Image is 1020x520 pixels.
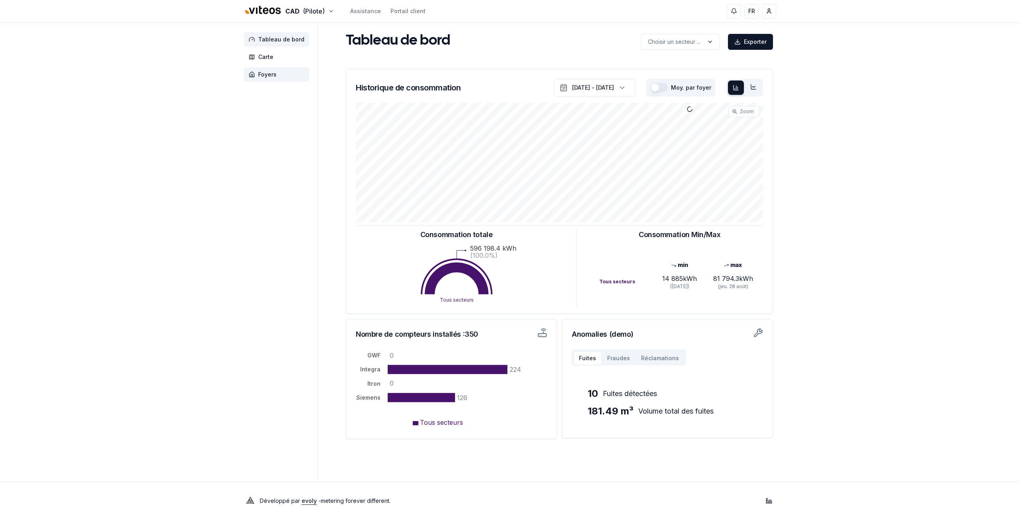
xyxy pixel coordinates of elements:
tspan: Siemens [356,394,381,401]
div: ([DATE]) [653,283,706,290]
span: CAD [285,6,300,16]
span: Fuites détectées [603,388,657,399]
h3: Anomalies (demo) [572,329,763,340]
div: min [653,261,706,269]
div: max [706,261,760,269]
button: FR [744,4,759,18]
h3: Nombre de compteurs installés : 350 [356,329,494,340]
button: Réclamations [636,351,685,365]
tspan: Integra [360,366,381,373]
img: Viteos - CAD Logo [244,1,282,20]
a: Tableau de bord [244,32,312,47]
tspan: 0 [390,351,394,359]
button: CAD(Pilote) [244,3,334,20]
button: Fraudes [602,351,636,365]
span: (Pilote) [303,6,325,16]
tspan: Itron [367,380,381,387]
img: Evoly Logo [244,494,257,507]
div: 81 794.3 kWh [706,274,760,283]
p: Choisir un secteur ... [648,38,700,46]
a: Portail client [390,7,426,15]
a: Assistance [350,7,381,15]
button: Fuites [573,351,602,365]
span: Carte [258,53,273,61]
tspan: GWF [367,352,381,359]
tspan: 126 [457,394,467,402]
tspan: 224 [510,365,521,373]
p: Développé par - metering forever different . [260,495,390,506]
text: Tous secteurs [439,297,473,303]
span: Volume total des fuites [638,406,714,417]
span: 181.49 m³ [588,405,634,418]
text: (100.0%) [470,251,498,259]
h3: Consommation Min/Max [639,229,720,240]
button: [DATE] - [DATE] [554,79,635,96]
tspan: 0 [390,379,394,387]
text: 596 198.4 kWh [470,244,516,252]
a: Carte [244,50,312,64]
button: Exporter [728,34,773,50]
button: label [641,34,720,50]
a: evoly [302,497,317,504]
h3: Historique de consommation [356,82,461,93]
div: 14 885 kWh [653,274,706,283]
span: Tous secteurs [420,418,463,426]
div: Tous secteurs [599,279,653,285]
span: Tableau de bord [258,35,304,43]
a: Foyers [244,67,312,82]
div: [DATE] - [DATE] [572,84,614,92]
span: FR [748,7,755,15]
span: Foyers [258,71,277,78]
span: 10 [588,387,598,400]
div: (jeu. 28 août) [706,283,760,290]
span: Zoom [740,108,754,115]
h1: Tableau de bord [346,33,450,49]
h3: Consommation totale [420,229,492,240]
label: Moy. par foyer [671,85,711,90]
